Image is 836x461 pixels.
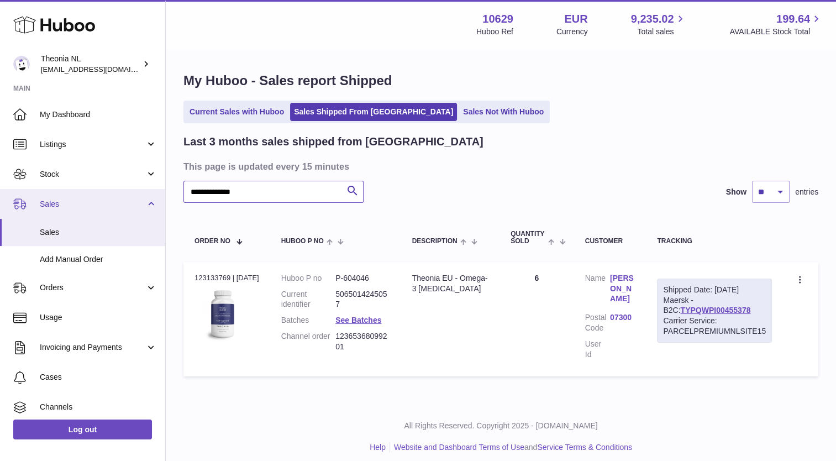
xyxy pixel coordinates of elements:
[610,273,635,305] a: [PERSON_NAME]
[459,103,548,121] a: Sales Not With Huboo
[680,306,750,315] a: TYPQWPI00455378
[776,12,810,27] span: 199.64
[13,420,152,439] a: Log out
[335,289,390,310] dd: 5065014245057
[290,103,457,121] a: Sales Shipped From [GEOGRAPHIC_DATA]
[729,12,823,37] a: 199.64 AVAILABLE Stock Total
[657,238,772,245] div: Tracking
[40,402,157,412] span: Channels
[41,54,140,75] div: Theonia NL
[281,331,335,352] dt: Channel order
[795,187,818,197] span: entries
[335,316,381,324] a: See Batches
[394,443,524,452] a: Website and Dashboard Terms of Use
[183,134,483,149] h2: Last 3 months sales shipped from [GEOGRAPHIC_DATA]
[13,56,30,72] img: info@wholesomegoods.eu
[412,273,489,294] div: Theonia EU - Omega-3 [MEDICAL_DATA]
[194,286,250,342] img: 106291725893086.jpg
[183,160,816,172] h3: This page is updated every 15 minutes
[40,227,157,238] span: Sales
[537,443,632,452] a: Service Terms & Conditions
[657,279,772,343] div: Maersk - B2C:
[556,27,588,37] div: Currency
[40,109,157,120] span: My Dashboard
[663,316,766,337] div: Carrier Service: PARCELPREMIUMNLSITE15
[637,27,686,37] span: Total sales
[335,273,390,284] dd: P-604046
[40,372,157,383] span: Cases
[500,262,574,376] td: 6
[175,421,827,431] p: All Rights Reserved. Copyright 2025 - [DOMAIN_NAME]
[281,289,335,310] dt: Current identifier
[183,72,818,90] h1: My Huboo - Sales report Shipped
[40,199,145,209] span: Sales
[631,12,674,27] span: 9,235.02
[40,254,157,265] span: Add Manual Order
[194,238,230,245] span: Order No
[610,312,635,323] a: 07300
[370,443,386,452] a: Help
[663,285,766,295] div: Shipped Date: [DATE]
[585,273,610,307] dt: Name
[40,312,157,323] span: Usage
[40,282,145,293] span: Orders
[40,342,145,353] span: Invoicing and Payments
[41,65,162,74] span: [EMAIL_ADDRESS][DOMAIN_NAME]
[186,103,288,121] a: Current Sales with Huboo
[335,331,390,352] dd: 12365368099201
[726,187,746,197] label: Show
[511,230,545,245] span: Quantity Sold
[585,312,610,333] dt: Postal Code
[476,27,513,37] div: Huboo Ref
[412,238,458,245] span: Description
[585,238,635,245] div: Customer
[40,139,145,150] span: Listings
[482,12,513,27] strong: 10629
[729,27,823,37] span: AVAILABLE Stock Total
[390,442,632,453] li: and
[564,12,587,27] strong: EUR
[281,238,324,245] span: Huboo P no
[281,315,335,326] dt: Batches
[281,273,335,284] dt: Huboo P no
[194,273,259,283] div: 123133769 | [DATE]
[631,12,687,37] a: 9,235.02 Total sales
[585,339,610,360] dt: User Id
[40,169,145,180] span: Stock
